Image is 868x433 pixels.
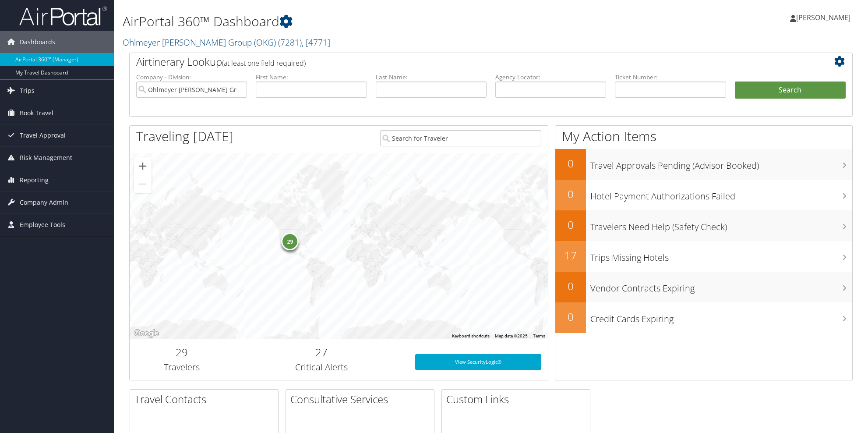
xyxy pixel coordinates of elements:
span: , [ 4771 ] [302,36,330,48]
h2: Travel Contacts [134,392,278,407]
label: First Name: [256,73,367,82]
button: Keyboard shortcuts [452,333,490,339]
a: View SecurityLogic® [415,354,541,370]
h3: Travelers Need Help (Safety Check) [590,216,852,233]
button: Zoom out [134,175,152,193]
h2: 0 [555,309,586,324]
button: Zoom in [134,157,152,175]
h1: Traveling [DATE] [136,127,233,146]
a: Terms (opens in new tab) [533,334,545,338]
button: Search [735,82,846,99]
span: Reporting [20,169,49,191]
a: 17Trips Missing Hotels [555,241,852,272]
img: airportal-logo.png [19,6,107,26]
label: Last Name: [376,73,487,82]
span: [PERSON_NAME] [796,13,850,22]
h1: AirPortal 360™ Dashboard [123,12,614,31]
input: Search for Traveler [380,130,541,146]
span: Travel Approval [20,124,66,146]
label: Ticket Number: [615,73,726,82]
a: [PERSON_NAME] [790,4,859,31]
h2: Custom Links [446,392,590,407]
a: 0Travel Approvals Pending (Advisor Booked) [555,149,852,180]
h2: 17 [555,248,586,263]
h2: 0 [555,187,586,202]
span: Dashboards [20,31,55,53]
h2: 0 [555,156,586,171]
span: Map data ©2025 [495,334,528,338]
label: Agency Locator: [495,73,606,82]
h2: 29 [136,345,228,360]
h1: My Action Items [555,127,852,146]
div: 29 [281,232,299,250]
a: 0Credit Cards Expiring [555,302,852,333]
a: Open this area in Google Maps (opens a new window) [132,328,161,339]
span: (at least one field required) [222,58,306,68]
h2: 0 [555,279,586,294]
span: Book Travel [20,102,53,124]
h2: 0 [555,217,586,232]
h3: Hotel Payment Authorizations Failed [590,186,852,202]
span: Trips [20,80,35,102]
span: Risk Management [20,147,72,169]
span: ( 7281 ) [278,36,302,48]
label: Company - Division: [136,73,247,82]
h3: Vendor Contracts Expiring [590,278,852,295]
span: Company Admin [20,192,68,213]
h3: Critical Alerts [241,361,402,373]
h2: Airtinerary Lookup [136,54,786,69]
h3: Credit Cards Expiring [590,309,852,325]
span: Employee Tools [20,214,65,236]
a: 0Vendor Contracts Expiring [555,272,852,302]
img: Google [132,328,161,339]
a: 0Travelers Need Help (Safety Check) [555,210,852,241]
h3: Travel Approvals Pending (Advisor Booked) [590,155,852,172]
a: 0Hotel Payment Authorizations Failed [555,180,852,210]
h3: Trips Missing Hotels [590,247,852,264]
h2: 27 [241,345,402,360]
h2: Consultative Services [290,392,434,407]
h3: Travelers [136,361,228,373]
a: Ohlmeyer [PERSON_NAME] Group (OKG) [123,36,330,48]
